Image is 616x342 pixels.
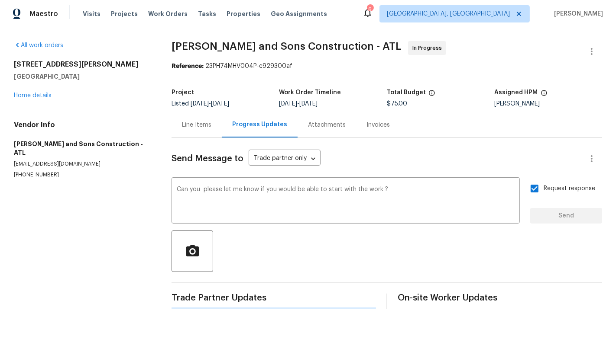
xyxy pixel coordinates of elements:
span: Send Message to [172,154,243,163]
h5: [PERSON_NAME] and Sons Construction - ATL [14,140,151,157]
span: In Progress [412,44,445,52]
span: Work Orders [148,10,188,18]
p: [EMAIL_ADDRESS][DOMAIN_NAME] [14,160,151,168]
span: [DATE] [300,101,318,107]
p: [PHONE_NUMBER] [14,171,151,179]
div: 23PH74MHV004P-e929300af [172,62,602,70]
a: All work orders [14,42,63,48]
span: - [279,101,318,107]
div: 6 [367,5,373,14]
div: Attachments [308,121,346,129]
h5: Assigned HPM [495,89,538,96]
span: $75.00 [387,101,407,107]
span: Visits [83,10,101,18]
a: Home details [14,93,52,99]
h4: Vendor Info [14,121,151,129]
div: Progress Updates [232,120,287,129]
span: Projects [111,10,138,18]
span: [PERSON_NAME] [551,10,603,18]
b: Reference: [172,63,204,69]
span: Trade Partner Updates [172,294,376,302]
span: On-site Worker Updates [398,294,602,302]
span: Maestro [29,10,58,18]
span: Request response [544,184,595,193]
span: The hpm assigned to this work order. [541,89,548,101]
div: Line Items [182,121,211,129]
div: [PERSON_NAME] [495,101,603,107]
h5: Project [172,89,194,96]
span: [DATE] [279,101,298,107]
span: [DATE] [211,101,229,107]
span: [GEOGRAPHIC_DATA], [GEOGRAPHIC_DATA] [387,10,510,18]
span: [DATE] [191,101,209,107]
h5: Work Order Timeline [279,89,341,96]
span: Listed [172,101,229,107]
h5: [GEOGRAPHIC_DATA] [14,72,151,81]
span: Geo Assignments [271,10,327,18]
div: Trade partner only [249,152,321,166]
h2: [STREET_ADDRESS][PERSON_NAME] [14,60,151,69]
span: Tasks [198,11,216,17]
span: - [191,101,229,107]
span: The total cost of line items that have been proposed by Opendoor. This sum includes line items th... [428,89,435,101]
span: Properties [227,10,260,18]
h5: Total Budget [387,89,426,96]
textarea: Can you please let me know if you would be able to start with the work ? [177,186,515,217]
span: [PERSON_NAME] and Sons Construction - ATL [172,41,401,51]
div: Invoices [366,121,390,129]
